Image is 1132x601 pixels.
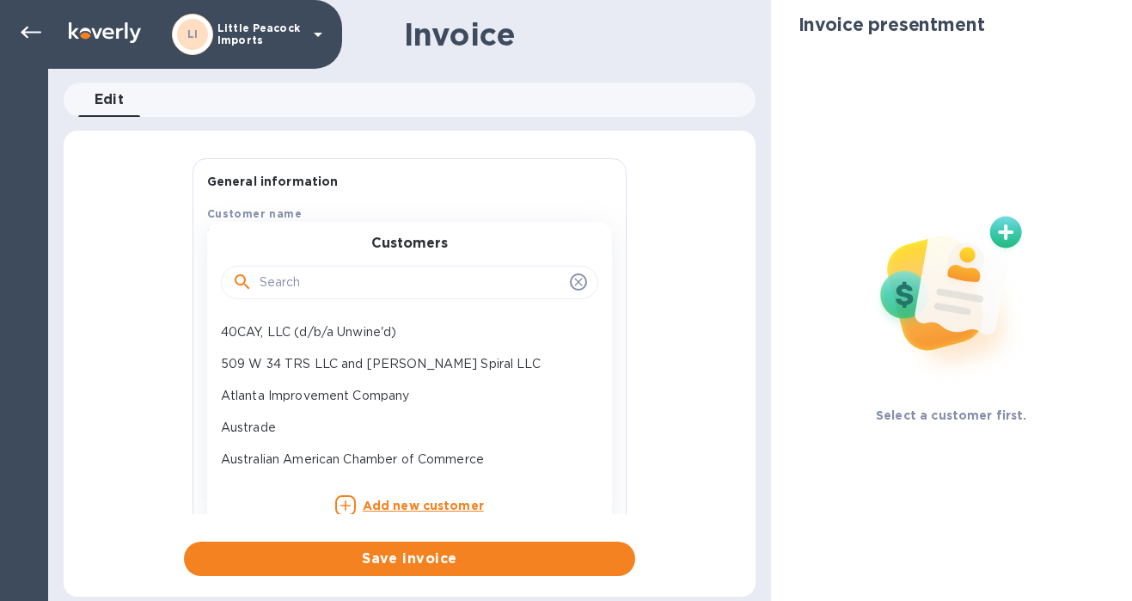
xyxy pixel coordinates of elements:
p: 40CAY, LLC (d/b/a Unwine'd) [221,323,584,341]
img: Logo [69,22,141,43]
p: Select a customer first. [876,407,1027,424]
input: Search [260,270,563,296]
p: Australian American Chamber of Commerce [221,451,584,469]
p: 509 W 34 TRS LLC and [PERSON_NAME] Spiral LLC [221,355,584,373]
h1: Invoice [404,16,515,52]
p: Atlanta Improvement Company [221,387,584,405]
b: LI [187,28,199,40]
p: Little Peacock Imports [217,22,303,46]
span: Save invoice [198,549,621,569]
button: Save invoice [184,542,635,576]
b: General information [207,175,339,188]
b: Customer name [207,207,302,220]
h2: Invoice presentment [799,14,985,35]
span: Edit [95,88,125,112]
h3: Customers [371,236,448,252]
p: Select customer name [207,225,343,243]
b: Add new customer [363,499,484,512]
p: Austrade [221,419,584,437]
